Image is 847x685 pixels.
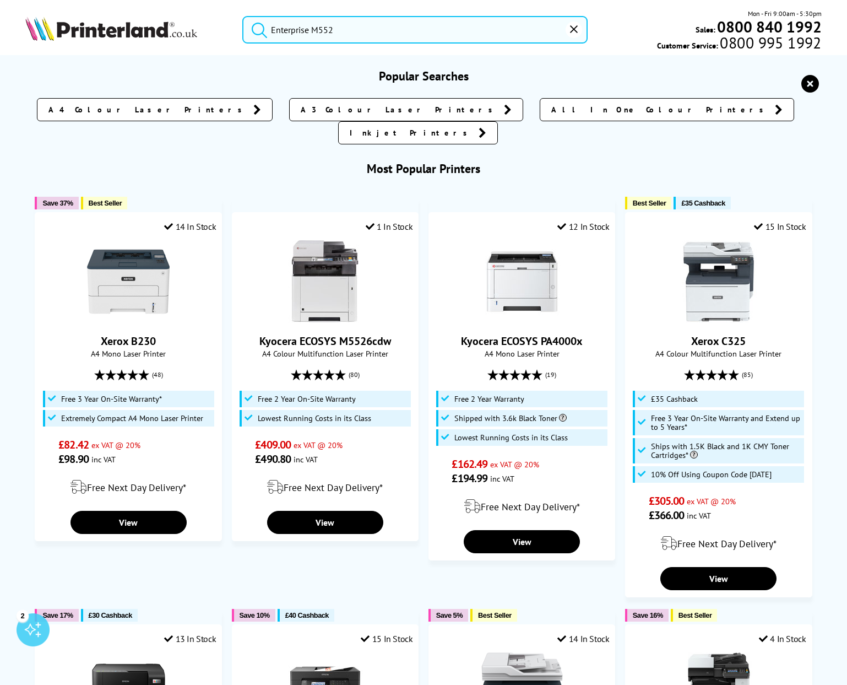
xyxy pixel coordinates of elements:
[428,609,468,622] button: Save 5%
[759,633,806,644] div: 4 In Stock
[17,610,29,622] div: 2
[91,454,116,465] span: inc VAT
[657,37,821,51] span: Customer Service:
[258,395,356,403] span: Free 2 Year On-Site Warranty
[89,199,122,207] span: Best Seller
[681,199,725,207] span: £35 Cashback
[625,609,669,622] button: Save 16%
[651,442,801,460] span: Ships with 1.5K Black and 1K CMY Toner Cartridges*
[461,334,583,348] a: Kyocera ECOSYS PA4000x
[284,314,366,325] a: Kyocera ECOSYS M5526cdw
[361,633,412,644] div: 15 In Stock
[89,611,132,619] span: £30 Cashback
[41,472,216,503] div: modal_delivery
[748,8,822,19] span: Mon - Fri 9:00am - 5:30pm
[349,364,360,385] span: (80)
[696,24,715,35] span: Sales:
[651,470,772,479] span: 10% Off Using Coupon Code [DATE]
[366,221,413,232] div: 1 In Stock
[240,611,270,619] span: Save 10%
[742,364,753,385] span: (85)
[651,395,698,403] span: £35 Cashback
[464,530,580,553] a: View
[81,197,128,209] button: Best Seller
[35,609,78,622] button: Save 17%
[545,364,556,385] span: (19)
[649,508,685,522] span: £366.00
[284,240,366,323] img: Kyocera ECOSYS M5526cdw
[70,511,187,534] a: View
[58,438,89,452] span: £82.42
[631,348,806,359] span: A4 Colour Multifunction Laser Printer
[41,348,216,359] span: A4 Mono Laser Printer
[435,348,610,359] span: A4 Mono Laser Printer
[674,197,730,209] button: £35 Cashback
[338,121,498,144] a: Inkjet Printers
[42,611,73,619] span: Save 17%
[255,452,291,466] span: £490.80
[478,611,512,619] span: Best Seller
[557,633,609,644] div: 14 In Stock
[61,395,162,403] span: Free 3 Year On-Site Warranty*
[717,17,822,37] b: 0800 840 1992
[232,609,275,622] button: Save 10%
[25,17,229,43] a: Printerland Logo
[255,438,291,452] span: £409.00
[101,334,156,348] a: Xerox B230
[267,511,383,534] a: View
[164,633,216,644] div: 13 In Stock
[238,472,413,503] div: modal_delivery
[87,240,170,323] img: Xerox B230
[687,496,736,506] span: ex VAT @ 20%
[91,440,140,450] span: ex VAT @ 20%
[490,473,514,484] span: inc VAT
[551,104,769,115] span: All In One Colour Printers
[25,68,822,84] h3: Popular Searches
[164,221,216,232] div: 14 In Stock
[490,459,539,470] span: ex VAT @ 20%
[436,611,463,619] span: Save 5%
[25,161,822,176] h3: Most Popular Printers
[633,611,663,619] span: Save 16%
[540,98,794,121] a: All In One Colour Printers
[48,104,248,115] span: A4 Colour Laser Printers
[58,452,89,466] span: £98.90
[238,348,413,359] span: A4 Colour Multifunction Laser Printer
[481,314,563,325] a: Kyocera ECOSYS PA4000x
[350,127,473,138] span: Inkjet Printers
[625,197,672,209] button: Best Seller
[242,16,588,44] input: Search
[633,199,666,207] span: Best Seller
[81,609,138,622] button: £30 Cashback
[671,609,718,622] button: Best Seller
[454,433,568,442] span: Lowest Running Costs in its Class
[258,414,371,423] span: Lowest Running Costs in its Class
[278,609,334,622] button: £40 Cashback
[454,395,524,403] span: Free 2 Year Warranty
[294,454,318,465] span: inc VAT
[35,197,78,209] button: Save 37%
[718,37,821,48] span: 0800 995 1992
[37,98,273,121] a: A4 Colour Laser Printers
[651,414,801,432] span: Free 3 Year On-Site Warranty and Extend up to 5 Years*
[289,98,523,121] a: A3 Colour Laser Printers
[660,567,777,590] a: View
[42,199,73,207] span: Save 37%
[678,611,712,619] span: Best Seller
[435,491,610,522] div: modal_delivery
[452,471,487,486] span: £194.99
[691,334,746,348] a: Xerox C325
[677,240,760,323] img: Xerox C325
[754,221,806,232] div: 15 In Stock
[259,334,391,348] a: Kyocera ECOSYS M5526cdw
[454,414,567,423] span: Shipped with 3.6k Black Toner
[152,364,163,385] span: (48)
[631,528,806,559] div: modal_delivery
[25,17,197,41] img: Printerland Logo
[61,414,203,423] span: Extremely Compact A4 Mono Laser Printer
[481,240,563,323] img: Kyocera ECOSYS PA4000x
[677,314,760,325] a: Xerox C325
[285,611,329,619] span: £40 Cashback
[649,494,685,508] span: £305.00
[715,21,822,32] a: 0800 840 1992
